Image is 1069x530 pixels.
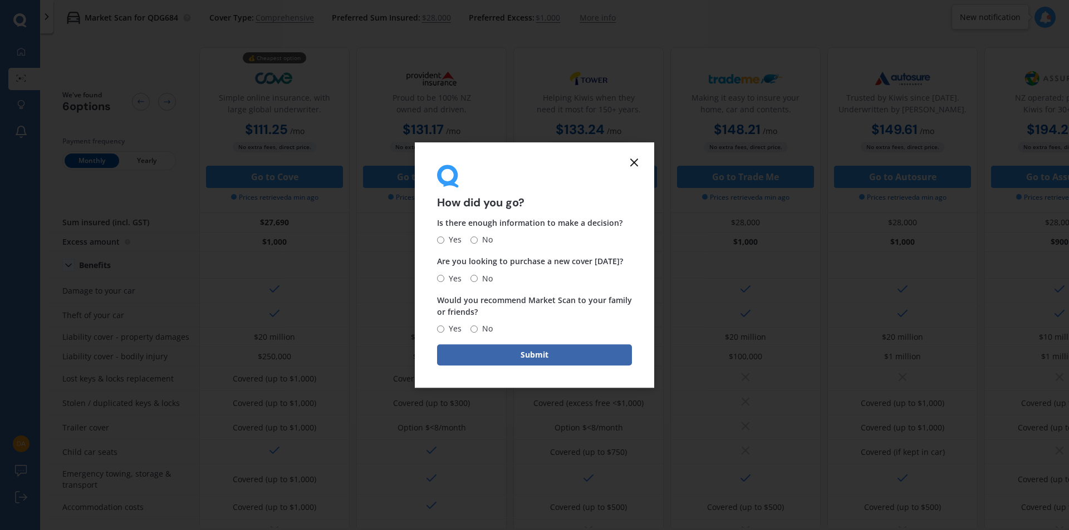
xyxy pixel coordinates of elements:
span: No [478,234,493,247]
span: No [478,322,493,335]
span: Yes [444,234,462,247]
span: Are you looking to purchase a new cover [DATE]? [437,256,623,267]
button: Submit [437,344,632,365]
input: Yes [437,236,444,244]
span: Would you recommend Market Scan to your family or friends? [437,295,632,317]
span: Yes [444,322,462,335]
input: Yes [437,275,444,282]
div: How did you go? [437,165,632,209]
span: Yes [444,272,462,285]
input: Yes [437,325,444,333]
input: No [470,325,478,333]
span: No [478,272,493,285]
span: Is there enough information to make a decision? [437,218,622,229]
input: No [470,275,478,282]
input: No [470,236,478,244]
